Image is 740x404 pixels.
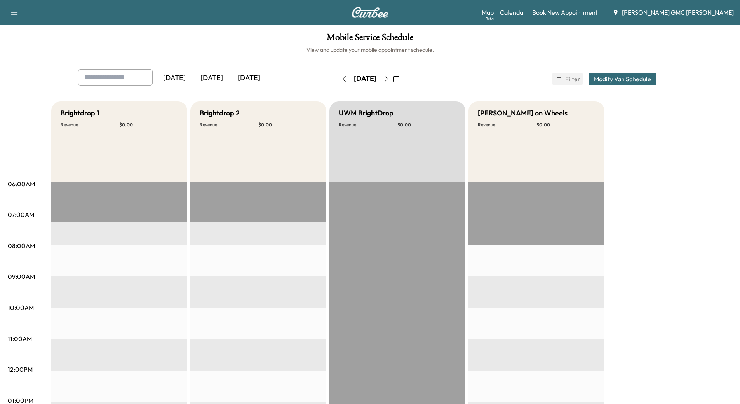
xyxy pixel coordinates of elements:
p: $ 0.00 [119,122,178,128]
p: 12:00PM [8,365,33,374]
span: Filter [565,74,579,84]
button: Modify Van Schedule [589,73,656,85]
h1: Mobile Service Schedule [8,33,732,46]
p: 10:00AM [8,303,34,312]
a: MapBeta [482,8,494,17]
h5: Brightdrop 2 [200,108,240,119]
p: 08:00AM [8,241,35,250]
img: Curbee Logo [352,7,389,18]
p: 11:00AM [8,334,32,343]
p: $ 0.00 [397,122,456,128]
a: Book New Appointment [532,8,598,17]
div: [DATE] [230,69,268,87]
p: Revenue [61,122,119,128]
p: $ 0.00 [536,122,595,128]
p: 07:00AM [8,210,34,219]
p: Revenue [478,122,536,128]
h5: [PERSON_NAME] on Wheels [478,108,568,119]
a: Calendar [500,8,526,17]
h5: Brightdrop 1 [61,108,99,119]
h6: View and update your mobile appointment schedule. [8,46,732,54]
p: 09:00AM [8,272,35,281]
span: [PERSON_NAME] GMC [PERSON_NAME] [622,8,734,17]
div: [DATE] [156,69,193,87]
p: Revenue [339,122,397,128]
p: 06:00AM [8,179,35,189]
h5: UWM BrightDrop [339,108,394,119]
p: Revenue [200,122,258,128]
p: $ 0.00 [258,122,317,128]
div: [DATE] [354,74,376,84]
div: Beta [486,16,494,22]
div: [DATE] [193,69,230,87]
button: Filter [552,73,583,85]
